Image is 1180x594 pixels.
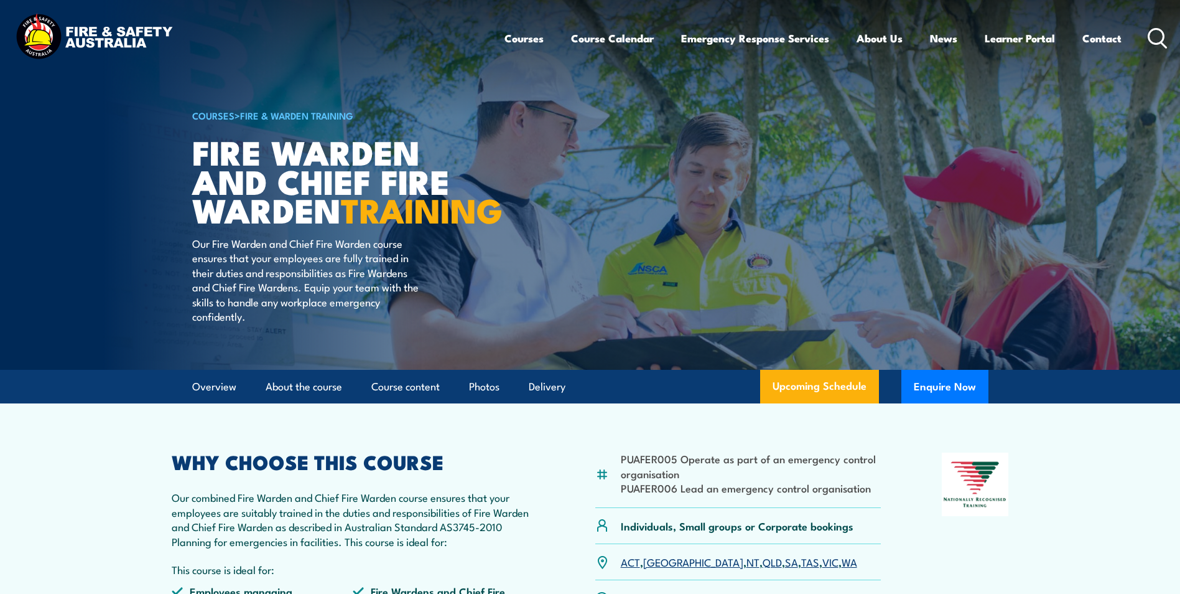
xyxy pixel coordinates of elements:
[985,22,1055,55] a: Learner Portal
[571,22,654,55] a: Course Calendar
[371,370,440,403] a: Course content
[529,370,565,403] a: Delivery
[192,236,419,323] p: Our Fire Warden and Chief Fire Warden course ensures that your employees are fully trained in the...
[621,519,853,533] p: Individuals, Small groups or Corporate bookings
[172,453,535,470] h2: WHY CHOOSE THIS COURSE
[192,108,235,122] a: COURSES
[266,370,342,403] a: About the course
[469,370,499,403] a: Photos
[341,183,503,235] strong: TRAINING
[192,137,499,224] h1: Fire Warden and Chief Fire Warden
[801,554,819,569] a: TAS
[857,22,903,55] a: About Us
[621,555,857,569] p: , , , , , , ,
[930,22,957,55] a: News
[760,370,879,403] a: Upcoming Schedule
[1082,22,1122,55] a: Contact
[192,108,499,123] h6: >
[643,554,743,569] a: [GEOGRAPHIC_DATA]
[621,481,881,495] li: PUAFER006 Lead an emergency control organisation
[172,562,535,577] p: This course is ideal for:
[901,370,988,403] button: Enquire Now
[785,554,798,569] a: SA
[842,554,857,569] a: WA
[192,370,236,403] a: Overview
[942,453,1009,516] img: Nationally Recognised Training logo.
[681,22,829,55] a: Emergency Response Services
[746,554,760,569] a: NT
[504,22,544,55] a: Courses
[172,490,535,549] p: Our combined Fire Warden and Chief Fire Warden course ensures that your employees are suitably tr...
[822,554,839,569] a: VIC
[240,108,353,122] a: Fire & Warden Training
[763,554,782,569] a: QLD
[621,451,881,481] li: PUAFER005 Operate as part of an emergency control organisation
[621,554,640,569] a: ACT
